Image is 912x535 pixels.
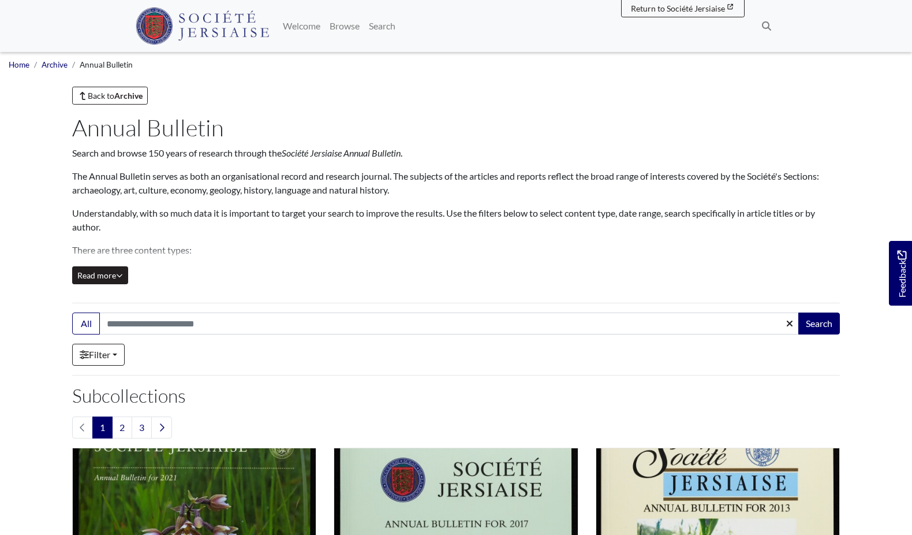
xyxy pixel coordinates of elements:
[72,146,840,160] p: Search and browse 150 years of research through the .
[72,114,840,142] h1: Annual Bulletin
[72,417,93,439] li: Previous page
[80,60,133,69] span: Annual Bulletin
[72,385,840,407] h2: Subcollections
[132,417,152,439] a: Goto page 3
[325,14,364,38] a: Browse
[72,243,840,299] p: There are three content types: Information: contains administrative information. Reports: contain...
[136,8,269,44] img: Société Jersiaise
[151,417,172,439] a: Next page
[72,87,148,105] a: Back toArchive
[72,266,128,284] button: Read all of the content
[9,60,29,69] a: Home
[114,91,143,101] strong: Archive
[77,270,123,280] span: Read more
[282,147,401,158] em: Société Jersiaise Annual Bulletin
[895,250,909,297] span: Feedback
[364,14,400,38] a: Search
[278,14,325,38] a: Welcome
[72,169,840,197] p: The Annual Bulletin serves as both an organisational record and research journal. The subjects of...
[889,241,912,306] a: Would you like to provide feedback?
[72,417,840,439] nav: pagination
[72,344,125,366] a: Filter
[72,206,840,234] p: Understandably, with so much data it is important to target your search to improve the results. U...
[72,313,100,335] button: All
[99,313,799,335] input: Search this collection...
[798,313,840,335] button: Search
[92,417,113,439] span: Goto page 1
[112,417,132,439] a: Goto page 2
[42,60,68,69] a: Archive
[631,3,725,13] span: Return to Société Jersiaise
[136,5,269,47] a: Société Jersiaise logo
